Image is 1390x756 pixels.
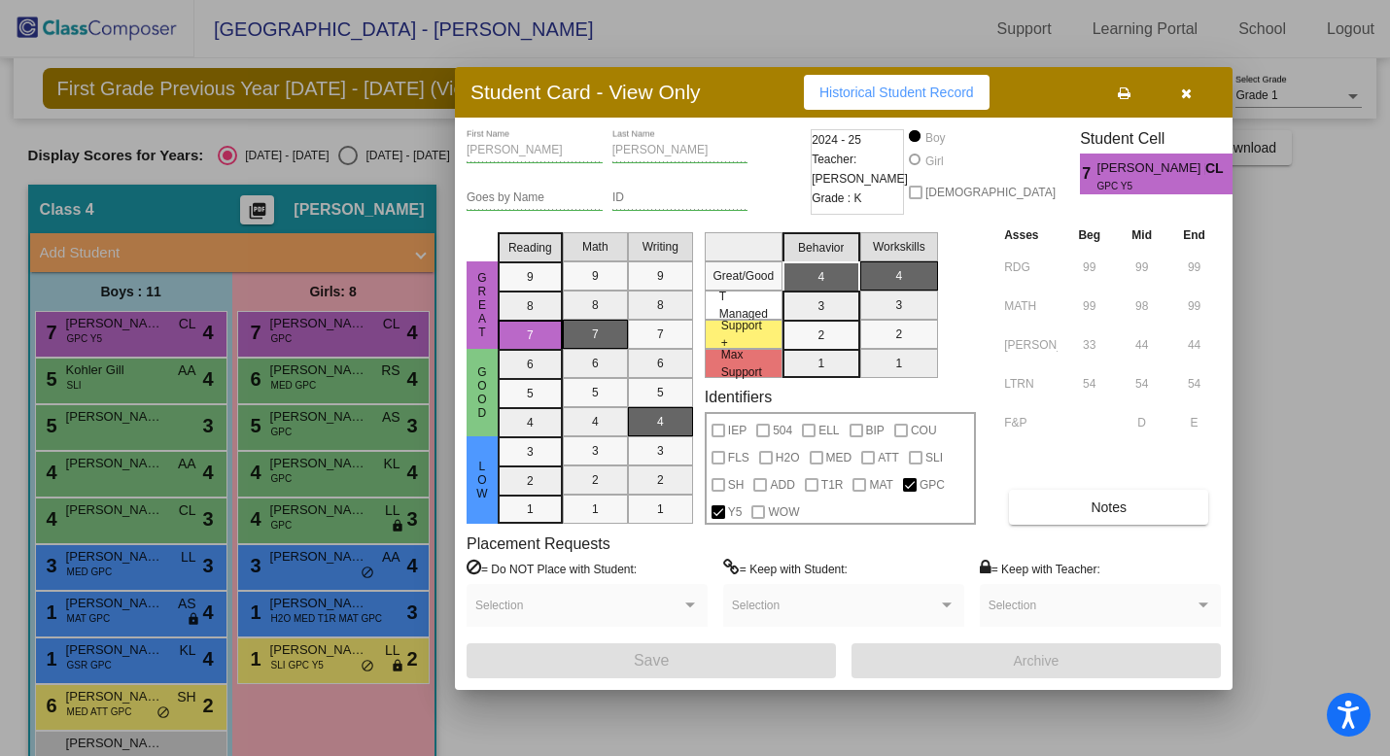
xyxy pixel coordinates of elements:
[869,473,892,497] span: MAT
[770,473,794,497] span: ADD
[773,419,792,442] span: 504
[821,473,844,497] span: T1R
[804,75,990,110] button: Historical Student Record
[467,559,637,578] label: = Do NOT Place with Student:
[1004,292,1058,321] input: assessment
[728,419,747,442] span: IEP
[812,189,861,208] span: Grade : K
[1116,224,1167,246] th: Mid
[1097,158,1205,179] span: [PERSON_NAME] [PERSON_NAME]
[470,80,701,104] h3: Student Card - View Only
[851,643,1221,678] button: Archive
[1091,499,1127,515] span: Notes
[1062,224,1116,246] th: Beg
[723,559,848,578] label: = Keep with Student:
[818,419,839,442] span: ELL
[1080,162,1096,186] span: 7
[1014,653,1060,669] span: Archive
[866,419,885,442] span: BIP
[1233,162,1249,186] span: 4
[999,224,1062,246] th: Asses
[812,130,861,150] span: 2024 - 25
[1004,330,1058,360] input: assessment
[776,446,800,469] span: H2O
[1097,179,1192,193] span: GPC Y5
[768,500,799,524] span: WOW
[728,446,749,469] span: FLS
[473,365,491,420] span: Good
[925,181,1056,204] span: [DEMOGRAPHIC_DATA]
[467,191,603,205] input: goes by name
[705,388,772,406] label: Identifiers
[826,446,852,469] span: MED
[980,559,1100,578] label: = Keep with Teacher:
[1167,224,1221,246] th: End
[924,129,946,147] div: Boy
[467,534,610,553] label: Placement Requests
[925,446,943,469] span: SLI
[1004,253,1058,282] input: assessment
[1205,158,1233,179] span: CL
[1080,129,1249,148] h3: Student Cell
[924,153,944,170] div: Girl
[1004,408,1058,437] input: assessment
[473,271,491,339] span: Great
[1009,490,1208,525] button: Notes
[878,446,899,469] span: ATT
[920,473,945,497] span: GPC
[812,150,908,189] span: Teacher: [PERSON_NAME]
[911,419,937,442] span: COU
[728,500,743,524] span: Y5
[1004,369,1058,398] input: assessment
[634,652,669,669] span: Save
[728,473,745,497] span: SH
[467,643,836,678] button: Save
[819,85,974,100] span: Historical Student Record
[473,460,491,500] span: Low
